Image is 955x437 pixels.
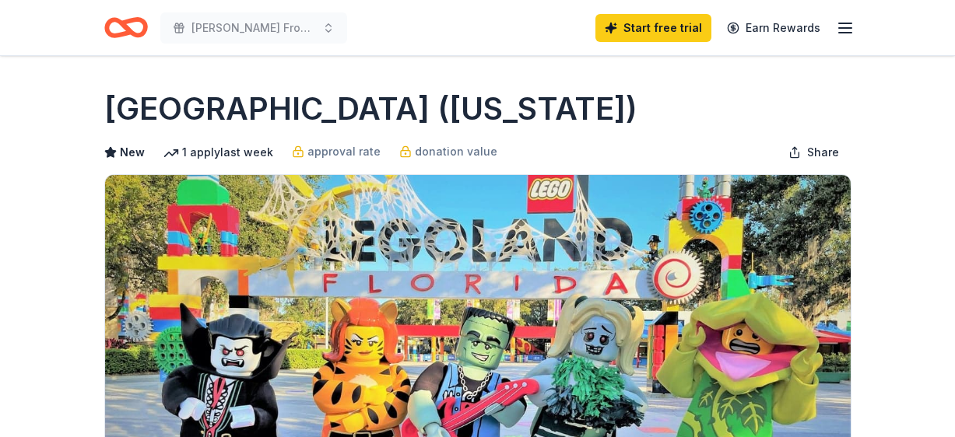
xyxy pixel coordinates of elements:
a: Earn Rewards [718,14,830,42]
h1: [GEOGRAPHIC_DATA] ([US_STATE]) [104,87,637,131]
a: Home [104,9,148,46]
span: approval rate [307,142,381,161]
a: Start free trial [595,14,711,42]
span: New [120,143,145,162]
span: [PERSON_NAME] Frontier Days [191,19,316,37]
button: Share [776,137,851,168]
button: [PERSON_NAME] Frontier Days [160,12,347,44]
a: approval rate [292,142,381,161]
div: 1 apply last week [163,143,273,162]
a: donation value [399,142,497,161]
span: Share [807,143,839,162]
span: donation value [415,142,497,161]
